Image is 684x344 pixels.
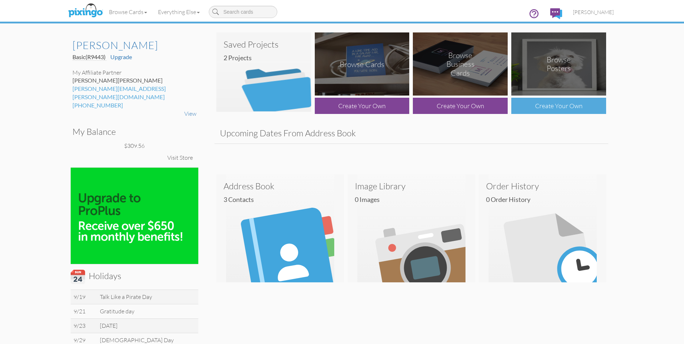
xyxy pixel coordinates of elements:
img: browse-cards.png [315,32,410,96]
div: [PERSON_NAME] [72,76,197,85]
a: Basic(R9443) [72,53,107,61]
div: [PHONE_NUMBER] [72,101,197,110]
img: pixingo logo [66,2,105,20]
span: [PERSON_NAME] [573,9,614,15]
span: (R9443) [85,53,106,60]
span: [PERSON_NAME] [118,77,163,84]
div: Visit Store [164,150,197,166]
div: Create Your Own [413,98,508,114]
div: [PERSON_NAME][EMAIL_ADDRESS][PERSON_NAME][DOMAIN_NAME] [72,85,197,101]
a: View [184,110,197,117]
div: My Affiliate Partner [72,69,197,77]
h3: Image Library [355,181,468,191]
h3: Holidays [71,270,193,284]
h4: 0 Order History [486,196,605,203]
h3: My Balance [72,127,191,136]
td: 9/19 [71,290,97,304]
span: Basic [72,53,106,60]
td: 9/21 [71,304,97,318]
input: Search cards [209,6,277,18]
h4: 2 Projects [224,54,309,62]
td: 9/23 [71,318,97,333]
img: address-book.svg [216,174,344,282]
div: Browse Cards [340,59,384,69]
h4: 0 images [355,196,473,203]
h3: Upcoming Dates From Address Book [220,128,603,138]
h4: 3 Contacts [224,196,342,203]
img: image-library.svg [348,174,475,282]
img: upgrade_proPlus-100.jpg [71,168,198,264]
img: calendar.svg [71,270,85,284]
img: browse-business-cards.png [413,32,508,96]
td: Talk Like a Pirate Day [97,290,198,304]
a: [PERSON_NAME] [72,40,197,51]
a: Browse Cards [103,3,153,21]
a: Everything Else [153,3,205,21]
img: saved-projects2.png [216,32,311,112]
td: [DATE] [97,318,198,333]
img: browse-posters.png [511,32,606,96]
div: $309.56 [72,142,197,150]
img: comments.svg [550,8,562,19]
div: Create Your Own [511,98,606,114]
a: Upgrade [110,53,132,60]
img: order-history.svg [479,174,606,282]
a: [PERSON_NAME] [568,3,619,21]
h2: [PERSON_NAME] [72,40,189,51]
h3: Order History [486,181,599,191]
div: Browse Posters [535,55,583,73]
h3: Address Book [224,181,337,191]
div: Create Your Own [315,98,410,114]
div: Browse Business Cards [437,50,484,78]
h3: Saved Projects [224,40,304,49]
td: Gratitude day [97,304,198,318]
